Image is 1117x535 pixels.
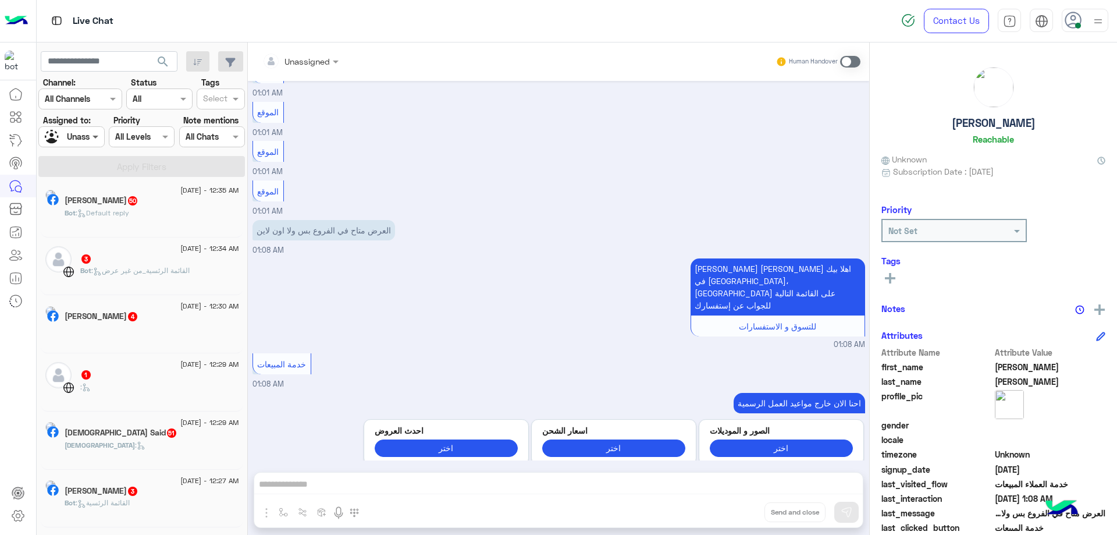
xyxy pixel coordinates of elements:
span: Unknown [995,448,1106,460]
button: search [149,51,177,76]
span: 50 [128,196,137,206]
h5: Ahmed Arafh [65,196,138,206]
span: 01:01 AM [252,88,283,97]
span: signup_date [881,463,993,476]
label: Status [131,76,156,88]
button: اختر [375,440,518,456]
button: اختر [710,440,853,456]
span: 3 [81,254,91,264]
span: search [156,55,170,69]
span: Bot [65,498,76,507]
p: 31/8/2025, 1:08 AM [252,220,395,240]
img: tab [1003,15,1016,28]
span: gender [881,419,993,431]
a: Contact Us [924,9,989,33]
span: last_visited_flow [881,478,993,490]
span: [DATE] - 12:27 AM [180,476,239,486]
span: [DATE] - 12:34 AM [180,243,239,254]
small: Human Handover [789,57,838,66]
img: picture [45,306,56,317]
span: [DATE] - 12:35 AM [180,185,239,196]
h5: Marwan Mamdouh [65,311,138,321]
p: اسعار الشحن [542,424,685,437]
p: 31/8/2025, 1:08 AM [691,258,865,316]
h6: Reachable [973,134,1014,144]
span: Elsayed [995,375,1106,388]
span: Subscription Date : [DATE] [893,165,994,178]
img: Facebook [47,194,59,206]
span: 01:01 AM [252,207,283,215]
span: 51 [167,428,176,438]
span: : القائمة الرئسية_من غير عرض [91,266,190,275]
img: notes [1075,305,1084,314]
span: last_name [881,375,993,388]
img: defaultAdmin.png [45,362,72,388]
h6: Attributes [881,330,923,341]
span: 01:08 AM [834,339,865,350]
div: Select [201,92,227,107]
span: خدمة المبيعات [995,522,1106,534]
span: [DATE] - 12:30 AM [180,301,239,311]
label: Note mentions [183,114,239,126]
span: locale [881,434,993,446]
span: null [995,434,1106,446]
span: خدمة العملاء المبيعات [995,478,1106,490]
span: : القائمة الرئسية [76,498,130,507]
span: Attribute Value [995,346,1106,359]
h6: Notes [881,303,905,314]
span: الموقع [257,186,279,196]
span: الموقع [257,107,279,117]
span: 2025-08-30T22:00:43.743Z [995,463,1106,476]
img: picture [45,422,56,433]
span: الموقع [257,147,279,157]
img: Facebook [47,310,59,322]
img: picture [995,390,1024,419]
h5: Islam Said [65,428,177,438]
h5: [PERSON_NAME] [952,116,1036,130]
img: picture [45,480,56,491]
label: Assigned to: [43,114,91,126]
img: spinner [901,13,915,27]
img: WebChat [63,266,74,278]
span: للتسوق و الاستفسارات [739,321,816,331]
span: العرض متاح في الفروع بس ولا اون لاين [995,507,1106,519]
span: Unknown [881,153,927,165]
img: hulul-logo.png [1041,488,1082,529]
button: Apply Filters [38,156,245,177]
span: 01:01 AM [252,167,283,176]
a: tab [998,9,1021,33]
img: profile [1091,14,1105,29]
span: Bot [65,208,76,217]
h5: Ahmed Elshimy [65,486,138,496]
p: الصور و الموديلات [710,424,853,437]
p: احدث العروض [375,424,518,437]
span: 2025-08-30T22:08:45.823Z [995,493,1106,505]
span: timezone [881,448,993,460]
img: WebChat [63,382,74,394]
label: Tags [201,76,219,88]
span: 3 [128,487,137,496]
span: Attribute Name [881,346,993,359]
span: Bot [80,266,91,275]
p: 31/8/2025, 1:08 AM [734,393,865,413]
img: tab [1035,15,1048,28]
span: profile_pic [881,390,993,417]
span: 1 [81,370,91,380]
h6: Tags [881,256,1105,266]
span: Dina [995,361,1106,373]
h6: Priority [881,204,912,215]
img: defaultAdmin.png [45,246,72,272]
img: tab [49,13,64,28]
span: first_name [881,361,993,373]
p: Live Chat [73,13,113,29]
img: Logo [5,9,28,33]
span: last_interaction [881,493,993,505]
span: 01:08 AM [252,246,284,254]
img: picture [974,68,1013,107]
span: : [135,441,145,449]
img: Facebook [47,426,59,438]
span: : Default reply [76,208,129,217]
span: [DEMOGRAPHIC_DATA] [65,441,135,449]
span: [DATE] - 12:29 AM [180,359,239,370]
label: Channel: [43,76,76,88]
